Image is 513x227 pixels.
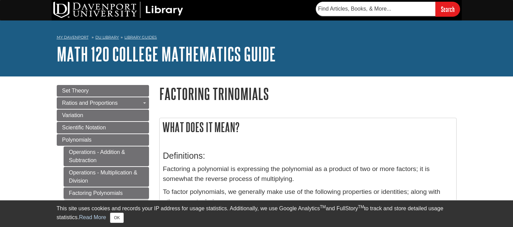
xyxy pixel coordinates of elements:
[110,213,123,223] button: Close
[64,146,149,166] a: Operations - Addition & Subtraction
[57,122,149,133] a: Scientific Notation
[62,112,83,118] span: Variation
[57,43,276,65] a: MATH 120 College Mathematics Guide
[62,137,92,143] span: Polynomials
[57,134,149,146] a: Polynomials
[79,214,106,220] a: Read More
[320,204,326,209] sup: TM
[64,187,149,199] a: Factoring Polynomials
[64,200,149,211] a: Factoring Trinomials
[163,187,453,207] p: To factor polynomials, we generally make use of the following properties or identities; along wit...
[95,35,119,40] a: DU Library
[57,85,149,97] a: Set Theory
[57,204,457,223] div: This site uses cookies and records your IP address for usage statistics. Additionally, we use Goo...
[316,2,460,16] form: Searches DU Library's articles, books, and more
[160,118,456,136] h2: What does it mean?
[53,2,183,18] img: DU Library
[57,110,149,121] a: Variation
[57,33,457,44] nav: breadcrumb
[62,125,106,130] span: Scientific Notation
[163,151,453,161] h3: Definitions:
[358,204,364,209] sup: TM
[64,167,149,187] a: Operations - Multiplication & Division
[62,88,89,94] span: Set Theory
[62,100,118,106] span: Ratios and Proportions
[435,2,460,16] input: Search
[163,164,453,184] p: Factoring a polynomial is expressing the polynomial as a product of two or more factors; it is so...
[57,34,89,40] a: My Davenport
[124,35,157,40] a: Library Guides
[57,97,149,109] a: Ratios and Proportions
[159,85,457,102] h1: Factoring Trinomials
[316,2,435,16] input: Find Articles, Books, & More...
